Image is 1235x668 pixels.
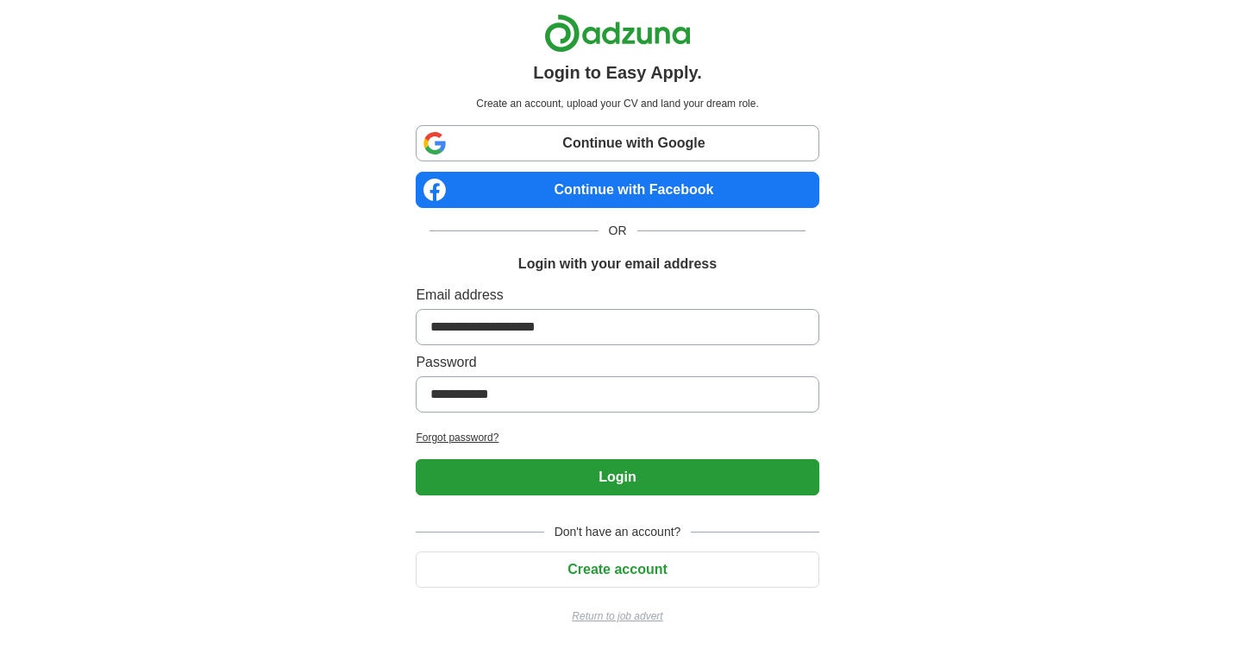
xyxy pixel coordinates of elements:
a: Continue with Facebook [416,172,818,208]
h1: Login to Easy Apply. [533,60,702,85]
img: Adzuna logo [544,14,691,53]
a: Forgot password? [416,430,818,445]
button: Login [416,459,818,495]
a: Create account [416,562,818,577]
a: Continue with Google [416,125,818,161]
button: Create account [416,551,818,588]
label: Password [416,352,818,373]
h1: Login with your email address [518,254,717,274]
label: Email address [416,285,818,306]
span: OR [599,222,637,240]
span: Don't have an account? [544,523,692,541]
p: Create an account, upload your CV and land your dream role. [419,96,815,111]
a: Return to job advert [416,608,818,624]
